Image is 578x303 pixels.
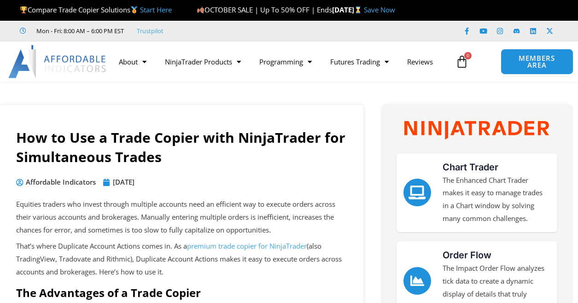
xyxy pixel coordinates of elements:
[443,174,550,225] p: The Enhanced Chart Trader makes it easy to manage trades in a Chart window by solving many common...
[137,27,163,35] a: Trustpilot
[403,267,431,295] a: Order Flow
[364,5,395,14] a: Save Now
[250,51,321,72] a: Programming
[8,45,107,78] img: LogoAI | Affordable Indicators – NinjaTrader
[332,5,364,14] strong: [DATE]
[34,25,124,36] span: Mon - Fri: 8:00 AM – 6:00 PM EST
[23,176,96,189] span: Affordable Indicators
[140,5,172,14] a: Start Here
[404,121,549,140] img: NinjaTrader Wordmark color RGB | Affordable Indicators – NinjaTrader
[501,49,573,75] a: MEMBERS AREA
[197,5,332,14] span: OCTOBER SALE | Up To 50% OFF | Ends
[443,162,498,173] a: Chart Trader
[398,51,442,72] a: Reviews
[403,179,431,206] a: Chart Trader
[187,241,307,251] a: premium trade copier for NinjaTrader
[110,51,451,72] nav: Menu
[16,128,347,167] h1: How to Use a Trade Copier with NinjaTrader for Simultaneous Trades
[442,48,482,75] a: 0
[321,51,398,72] a: Futures Trading
[110,51,156,72] a: About
[510,55,564,69] span: MEMBERS AREA
[464,52,472,59] span: 0
[443,250,491,261] a: Order Flow
[156,51,250,72] a: NinjaTrader Products
[16,285,201,300] b: The Advantages of a Trade Copier
[20,5,172,14] span: Compare Trade Copier Solutions
[113,177,134,186] time: [DATE]
[16,241,187,251] span: That’s where Duplicate Account Actions comes in. As a
[20,6,27,13] img: 🏆
[355,6,362,13] img: ⌛
[16,241,342,276] span: (also TradingView, Tradovate and Rithmic), Duplicate Account Actions makes it easy to execute ord...
[197,6,204,13] img: 🍂
[16,199,335,234] span: Equities traders who invest through multiple accounts need an efficient way to execute orders acr...
[131,6,138,13] img: 🥇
